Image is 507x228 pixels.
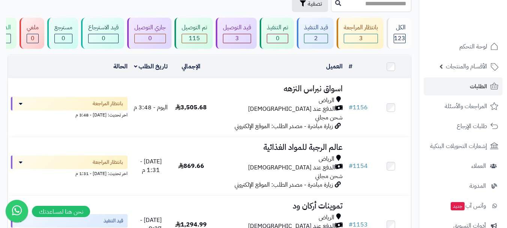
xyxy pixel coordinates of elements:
div: ملغي [27,23,39,32]
a: تم التنفيذ 0 [258,18,295,49]
a: قيد الاسترجاع 0 [80,18,126,49]
a: إشعارات التحويلات البنكية [424,137,502,155]
div: تم التوصيل [182,23,207,32]
span: الطلبات [470,81,487,92]
div: 0 [135,34,165,43]
div: اخر تحديث: [DATE] - 3:48 م [11,110,128,118]
span: بانتظار المراجعة [93,100,123,107]
div: قيد الاسترجاع [88,23,119,32]
span: 0 [148,34,152,43]
div: قيد التوصيل [223,23,251,32]
div: جاري التوصيل [134,23,166,32]
a: لوحة التحكم [424,38,502,56]
span: 0 [102,34,105,43]
span: زيارة مباشرة - مصدر الطلب: الموقع الإلكتروني [235,122,333,131]
a: المراجعات والأسئلة [424,97,502,115]
div: مسترجع [54,23,72,32]
a: طلبات الإرجاع [424,117,502,135]
span: 3 [359,34,363,43]
span: 0 [276,34,280,43]
span: 115 [189,34,200,43]
a: تاريخ الطلب [134,62,168,71]
h3: اسواق نبراس النزهه [214,85,343,93]
span: 123 [394,34,405,43]
div: 3 [223,34,251,43]
span: 869.66 [178,162,204,171]
a: المدونة [424,177,502,195]
div: 115 [182,34,207,43]
span: 3 [235,34,239,43]
a: الكل123 [385,18,413,49]
h3: عالم الرجبة للمواد الغذائية [214,143,343,152]
div: 0 [27,34,38,43]
a: مسترجع 0 [46,18,80,49]
span: الدفع عند [DEMOGRAPHIC_DATA] [248,163,335,172]
a: وآتس آبجديد [424,197,502,215]
span: لوحة التحكم [459,41,487,52]
span: شحن مجاني [315,113,343,122]
a: #1156 [349,103,368,112]
a: قيد التوصيل 3 [214,18,258,49]
div: 2 [304,34,328,43]
a: العميل [326,62,343,71]
div: 3 [344,34,378,43]
div: بانتظار المراجعة [344,23,378,32]
a: بانتظار المراجعة 3 [335,18,385,49]
div: الكل [394,23,406,32]
div: تم التنفيذ [267,23,288,32]
span: اليوم - 3:48 م [134,103,168,112]
span: الدفع عند [DEMOGRAPHIC_DATA] [248,105,335,113]
span: الرياض [319,213,334,222]
span: زيارة مباشرة - مصدر الطلب: الموقع الإلكتروني [235,180,333,189]
div: اخر تحديث: [DATE] - 1:31 م [11,169,128,177]
div: قيد التنفيذ [304,23,328,32]
a: # [349,62,352,71]
span: الأقسام والمنتجات [446,61,487,72]
span: # [349,103,353,112]
span: الرياض [319,155,334,163]
a: العملاء [424,157,502,175]
span: إشعارات التحويلات البنكية [430,141,487,151]
span: قيد التنفيذ [104,217,123,225]
a: الطلبات [424,77,502,95]
div: 0 [267,34,288,43]
a: الإجمالي [182,62,200,71]
span: 3,505.68 [175,103,207,112]
span: الرياض [319,96,334,105]
a: الحالة [113,62,128,71]
span: بانتظار المراجعة [93,159,123,166]
a: #1154 [349,162,368,171]
span: 2 [314,34,318,43]
div: 0 [89,34,118,43]
a: تم التوصيل 115 [173,18,214,49]
a: قيد التنفيذ 2 [295,18,335,49]
span: وآتس آب [450,201,486,211]
span: المراجعات والأسئلة [445,101,487,112]
span: [DATE] - 1:31 م [140,157,162,175]
a: ملغي 0 [18,18,46,49]
h3: تموينات أركان ود [214,202,343,210]
span: العملاء [471,161,486,171]
span: المدونة [469,181,486,191]
span: # [349,162,353,171]
span: جديد [451,202,465,210]
a: جاري التوصيل 0 [126,18,173,49]
span: 0 [31,34,35,43]
span: شحن مجاني [315,172,343,181]
div: 0 [55,34,72,43]
span: 0 [62,34,65,43]
span: طلبات الإرجاع [457,121,487,131]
